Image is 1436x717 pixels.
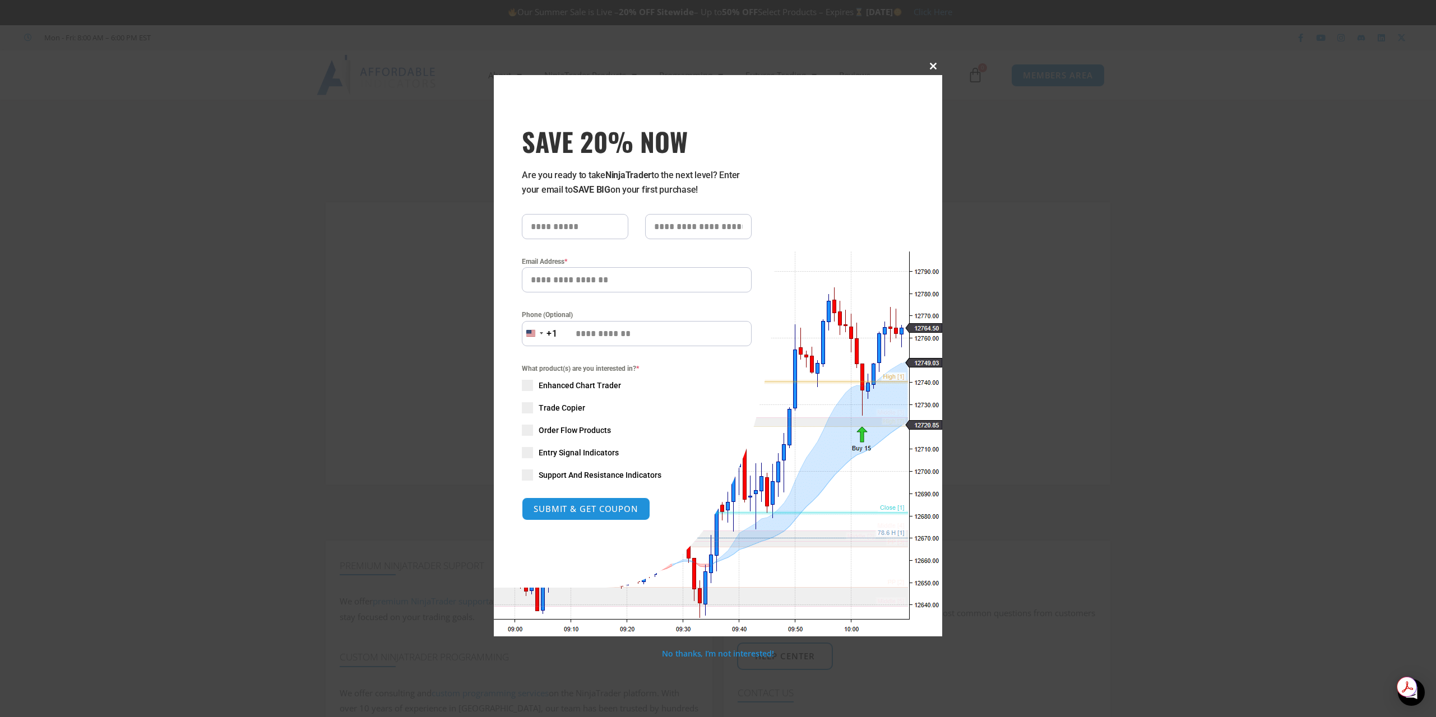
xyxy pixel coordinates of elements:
label: Support And Resistance Indicators [522,469,752,481]
span: Support And Resistance Indicators [539,469,661,481]
span: Trade Copier [539,402,585,413]
span: What product(s) are you interested in? [522,363,752,374]
span: SAVE 20% NOW [522,125,752,157]
strong: NinjaTrader [605,170,651,180]
p: Are you ready to take to the next level? Enter your email to on your first purchase! [522,168,752,197]
button: Selected country [522,321,558,346]
span: Enhanced Chart Trader [539,380,621,391]
div: +1 [546,327,558,341]
strong: SAVE BIG [573,184,610,195]
span: Order Flow Products [539,425,611,436]
span: Entry Signal Indicators [539,447,619,458]
label: Email Address [522,256,752,267]
label: Phone (Optional) [522,309,752,320]
label: Trade Copier [522,402,752,413]
button: SUBMIT & GET COUPON [522,497,650,520]
a: No thanks, I’m not interested! [662,648,773,659]
label: Enhanced Chart Trader [522,380,752,391]
label: Order Flow Products [522,425,752,436]
label: Entry Signal Indicators [522,447,752,458]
